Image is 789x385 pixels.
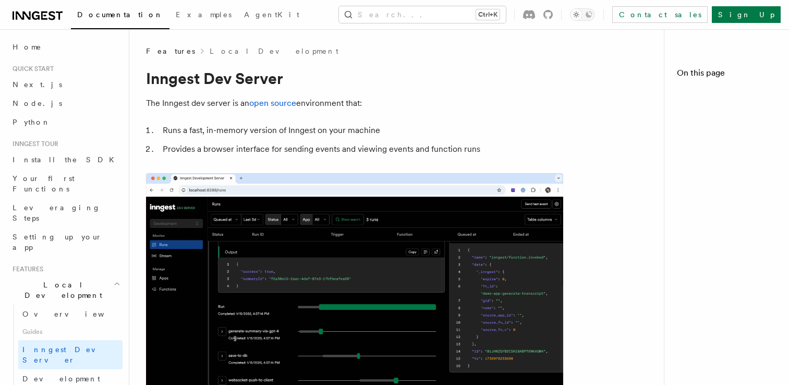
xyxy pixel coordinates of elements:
[13,118,51,126] span: Python
[612,6,708,23] a: Contact sales
[13,233,102,251] span: Setting up your app
[13,80,62,89] span: Next.js
[13,42,42,52] span: Home
[570,8,595,21] button: Toggle dark mode
[339,6,506,23] button: Search...Ctrl+K
[8,38,123,56] a: Home
[476,9,500,20] kbd: Ctrl+K
[8,275,123,305] button: Local Development
[71,3,169,29] a: Documentation
[176,10,232,19] span: Examples
[146,96,563,111] p: The Inngest dev server is an environment that:
[210,46,338,56] a: Local Development
[677,67,776,83] h4: On this page
[13,155,120,164] span: Install the SDK
[8,75,123,94] a: Next.js
[8,169,123,198] a: Your first Functions
[13,174,75,193] span: Your first Functions
[8,280,114,300] span: Local Development
[8,140,58,148] span: Inngest tour
[238,3,306,28] a: AgentKit
[8,198,123,227] a: Leveraging Steps
[8,94,123,113] a: Node.js
[8,227,123,257] a: Setting up your app
[8,65,54,73] span: Quick start
[244,10,299,19] span: AgentKit
[22,310,130,318] span: Overview
[169,3,238,28] a: Examples
[8,113,123,131] a: Python
[146,69,563,88] h1: Inngest Dev Server
[22,345,112,364] span: Inngest Dev Server
[8,265,43,273] span: Features
[13,99,62,107] span: Node.js
[712,6,781,23] a: Sign Up
[160,123,563,138] li: Runs a fast, in-memory version of Inngest on your machine
[77,10,163,19] span: Documentation
[18,305,123,323] a: Overview
[249,98,296,108] a: open source
[8,150,123,169] a: Install the SDK
[18,323,123,340] span: Guides
[18,340,123,369] a: Inngest Dev Server
[146,46,195,56] span: Features
[13,203,101,222] span: Leveraging Steps
[160,142,563,157] li: Provides a browser interface for sending events and viewing events and function runs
